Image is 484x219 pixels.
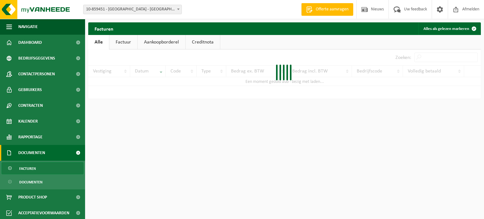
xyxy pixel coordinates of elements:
[314,6,350,13] span: Offerte aanvragen
[18,129,43,145] span: Rapportage
[301,3,353,16] a: Offerte aanvragen
[88,35,109,49] a: Alle
[84,5,181,14] span: 10-859451 - GOLF PARK TERVUREN - TERVUREN
[19,176,43,188] span: Documenten
[2,176,84,188] a: Documenten
[2,162,84,174] a: Facturen
[18,19,38,35] span: Navigatie
[18,145,45,161] span: Documenten
[18,113,38,129] span: Kalender
[18,35,42,50] span: Dashboard
[18,50,55,66] span: Bedrijfsgegevens
[418,22,480,35] button: Alles als gelezen markeren
[186,35,220,49] a: Creditnota
[88,22,120,35] h2: Facturen
[18,98,43,113] span: Contracten
[83,5,182,14] span: 10-859451 - GOLF PARK TERVUREN - TERVUREN
[18,66,55,82] span: Contactpersonen
[19,163,36,175] span: Facturen
[18,82,42,98] span: Gebruikers
[138,35,185,49] a: Aankoopborderel
[18,189,47,205] span: Product Shop
[109,35,137,49] a: Factuur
